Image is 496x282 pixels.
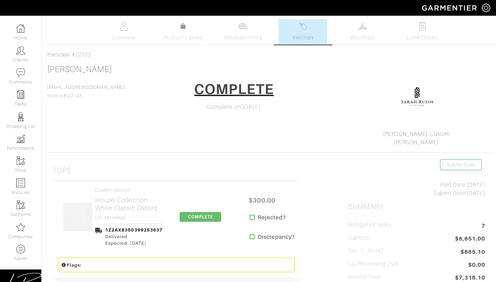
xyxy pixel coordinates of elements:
h3: Tops [52,166,71,175]
a: Invoices [47,52,68,58]
a: Product Library [159,22,208,42]
a: Wardrobe [338,19,387,45]
img: garments-icon-b7da505a4dc4fd61783c78ac3ca0ef83fa9d6f193b1c9dc38574b1d14d53ca28.png [16,156,25,165]
a: COMPLETE [190,78,278,103]
div: Expected: [DATE] [105,240,163,246]
h5: CC Processing 2.9% [348,261,399,267]
img: orders-27d20c2124de7fd6de4e0e44c1d41de31381a507db9b33961299e4e07d508b8c.svg [299,22,307,31]
a: Submit Date [440,159,482,170]
span: $300.00 [241,193,283,208]
a: COMPLETE [180,213,221,220]
img: orders-icon-0abe47150d42831381b5fb84f609e132dff9fe21cb692f30cb5eec754e2cba89.png [16,179,25,187]
img: clients-icon-6bae9207a08558b7cb47a8932f037763ab4055f8c8b6bfacd5dc20c3e0201464.png [16,46,25,55]
div: Delivered [105,233,163,240]
a: Overview [99,19,148,45]
a: Measurements [219,19,268,45]
img: measurements-466bbee1fd09ba9460f595b01e5d73f9e2bff037440d3c8f018324cb6cdf7a4a.svg [239,22,247,31]
span: Invoices [292,33,314,42]
img: wardrobe-487a4870c1b7c33e795ec22d11cfc2ed9d08956e64fb3008fe2437562e282088.svg [358,22,367,31]
img: XDNpi1N1QBxiJPNGxGNwLWkx.png [400,81,435,116]
a: [PERSON_NAME] [47,65,112,74]
h4: Custom Woven [95,187,163,193]
span: Overview [112,33,135,42]
span: Measurements [224,33,262,42]
a: [PERSON_NAME] [394,139,439,146]
span: $665.10 [461,248,485,256]
img: custom-products-icon-6973edde1b6c6774590e2ad28d3d057f2f42decad08aa0e48061009ba2575b3a.png [16,245,25,253]
span: 7 [481,222,485,231]
div: / #22123 [47,50,490,59]
h1: COMPLETE [194,81,273,97]
img: gear-icon-white-bd11855cb880d31180b6d7d6211b90ccbf57a29d726f0c71d8c61bd08dd39cc2.png [482,3,490,12]
a: [PERSON_NAME] Custom [383,131,450,137]
span: Look Books [407,33,438,42]
img: basicinfo-40fd8af6dae0f16599ec9e87c0ef1c0a1fdea2edbe929e3d69a839185d80c458.svg [119,22,128,31]
h5: Tax ( : 10.0%) [348,248,384,254]
a: Custom Woven House Collection - White Classic Oxford D5-48144802 [95,187,163,221]
strong: Rejected? [258,213,286,222]
h5: Subtotal [348,235,370,241]
span: COMPLETE [180,212,221,222]
span: Paid Date: [440,182,466,188]
h5: Number of Items [348,222,391,228]
a: Invoices [279,19,327,45]
img: garmentier-logo-header-white-b43fb05a5012e4ada735d5af1a66efaba907eab6374d6393d1fbf88cb4ef424d.png [419,2,482,14]
img: stylists-icon-eb353228a002819b7ec25b43dbf5f0378dd9e0616d9560372ff212230b889e62.png [16,112,25,121]
h5: Invoice Total [348,274,381,280]
img: graph-8b7af3c665d003b59727f371ae50e7771705bf0c487971e6e97d053d13c5068d.png [16,134,25,143]
span: Product Library [164,33,203,42]
span: Invoice # 22123 [47,85,125,98]
span: Wardrobe [350,33,375,42]
a: 1Z2AX8350399253637 [105,227,163,233]
a: Look Books [398,19,447,45]
img: todo-9ac3debb85659649dc8f770b8b6100bb5dab4b48dedcbae339e5042a72dfd3cc.svg [418,22,427,31]
img: comment-icon-a0a6a9ef722e966f86d9cbdc48e553b5cf19dbc54f86b18d962a5391bc8f6eb6.png [16,68,25,77]
h2: Summary [348,203,485,211]
img: companies-icon-14a0f246c7e91f24465de634b560f0151b0cc5c9ce11af5fac52e6d7d6371812.png [16,223,25,232]
strong: Discrepancy? [258,233,295,241]
h2: House Collection - White Classic Oxford [95,196,163,212]
img: garments-icon-b7da505a4dc4fd61783c78ac3ca0ef83fa9d6f193b1c9dc38574b1d14d53ca28.png [16,201,25,209]
h4: D5-48144802 [95,215,163,221]
small: Flags: [61,263,81,268]
img: dashboard-icon-dbcd8f5a0b271acd01030246c82b418ddd0df26cd7fceb0bd07c9910d44c42f6.png [16,24,25,33]
span: Submit Date: [433,190,466,196]
div: Complete on [DATE] [165,103,303,111]
img: GCweHYYkTgAbTfZanCoB26jW.jpg [28,202,128,232]
div: [DATE] [DATE] [348,181,485,197]
img: reminder-icon-8004d30b9f0a5d33ae49ab947aed9ed385cf756f9e5892f1edd6e32f2345188e.png [16,90,25,99]
a: [EMAIL_ADDRESS][DOMAIN_NAME] [47,85,125,90]
span: $6,651.00 [455,235,485,244]
span: $0.00 [468,261,485,270]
